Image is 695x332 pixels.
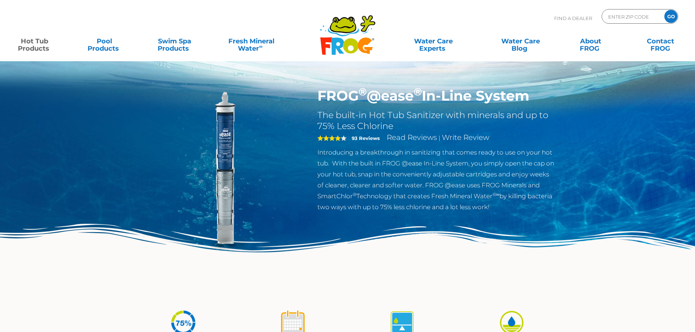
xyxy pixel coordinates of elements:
[387,133,437,142] a: Read Reviews
[352,135,380,141] strong: 93 Reviews
[147,34,202,48] a: Swim SpaProducts
[317,110,556,132] h2: The built-in Hot Tub Sanitizer with minerals and up to 75% Less Chlorine
[493,192,499,197] sup: ®∞
[317,147,556,212] p: Introducing a breakthrough in sanitizing that comes ready to use on your hot tub. With the built ...
[607,11,657,22] input: Zip Code Form
[317,135,341,141] span: 4
[442,133,489,142] a: Write Review
[633,34,688,48] a: ContactFROG
[140,87,307,254] img: inline-system.png
[563,34,618,48] a: AboutFROG
[7,34,62,48] a: Hot TubProducts
[77,34,132,48] a: PoolProducts
[414,85,422,98] sup: ®
[554,9,592,27] p: Find A Dealer
[493,34,548,48] a: Water CareBlog
[259,43,263,49] sup: ∞
[664,10,677,23] input: GO
[439,134,440,141] span: |
[317,87,556,104] h1: FROG @ease In-Line System
[217,34,285,48] a: Fresh MineralWater∞
[359,85,367,98] sup: ®
[389,34,478,48] a: Water CareExperts
[353,192,356,197] sup: ®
